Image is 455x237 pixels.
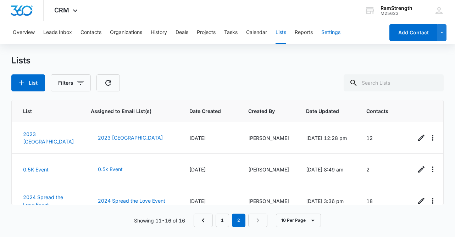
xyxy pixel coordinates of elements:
div: account id [381,11,412,16]
button: Tasks [224,21,238,44]
a: Edit [416,164,427,175]
span: CRM [54,6,69,14]
div: [DATE] [189,197,231,205]
span: List [23,107,63,115]
a: Previous Page [194,214,213,227]
a: Edit [416,195,427,207]
a: Page 1 [216,214,229,227]
td: 2 [358,154,407,185]
a: 0.5K Event [23,167,49,173]
button: Projects [197,21,216,44]
button: 0.5k Event [91,161,130,178]
button: Filters [51,74,91,91]
button: Add Contact [389,24,437,41]
button: Calendar [246,21,267,44]
p: Showing 11-16 of 16 [134,217,185,224]
button: Overflow Menu [427,164,438,175]
td: [PERSON_NAME] [240,185,298,217]
span: Created By [248,107,279,115]
div: [DATE] 8:49 am [306,166,349,173]
td: 12 [358,122,407,154]
button: 2024 Spread the Love Event [91,192,172,209]
span: Date Updated [306,107,339,115]
button: List [11,74,45,91]
button: History [151,21,167,44]
a: 2024 Spread the Love Event [23,194,63,208]
button: Deals [176,21,188,44]
div: [DATE] [189,134,231,142]
button: Reports [295,21,313,44]
button: Overflow Menu [427,195,438,207]
button: 10 Per Page [276,214,321,227]
span: Assigned to Email List(s) [91,107,162,115]
div: account name [381,5,412,11]
button: Contacts [81,21,101,44]
nav: Pagination [194,214,267,227]
a: Edit [416,132,427,143]
span: Contacts [366,107,388,115]
button: Leads Inbox [43,21,72,44]
button: Settings [321,21,340,44]
span: Date Created [189,107,221,115]
button: Overflow Menu [427,132,438,143]
button: 2023 [GEOGRAPHIC_DATA] [91,129,170,146]
div: [DATE] 12:28 pm [306,134,349,142]
input: Search Lists [344,74,444,91]
button: Organizations [110,21,142,44]
button: Overview [13,21,35,44]
em: 2 [232,214,245,227]
td: 18 [358,185,407,217]
td: [PERSON_NAME] [240,122,298,154]
button: Lists [276,21,286,44]
h1: Lists [11,55,30,66]
a: 2023 [GEOGRAPHIC_DATA] [23,131,74,145]
td: [PERSON_NAME] [240,154,298,185]
div: [DATE] 3:36 pm [306,197,349,205]
div: [DATE] [189,166,231,173]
